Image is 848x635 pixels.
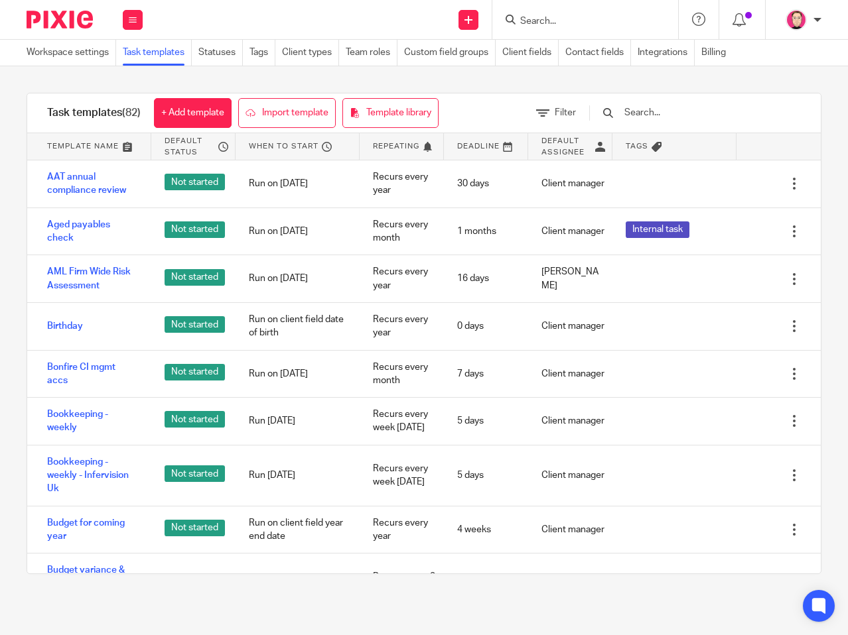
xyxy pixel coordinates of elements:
span: Not started [165,174,225,190]
input: Search [519,16,638,28]
div: 0 days [444,310,528,343]
span: (82) [122,107,141,118]
a: Integrations [638,40,695,66]
div: Recurs every week [DATE] [360,398,444,445]
a: Bookkeeping - weekly - Infervision Uk [47,455,138,496]
div: Client manager [528,215,612,248]
a: + Add template [154,98,232,128]
div: Client manager [528,459,612,492]
span: Not started [165,520,225,536]
div: 1 months [444,215,528,248]
div: Recurs every year [360,255,444,302]
div: Run on client field date of birth [236,303,360,350]
a: Aged payables check [47,218,138,245]
div: Run [DATE] [236,459,360,492]
div: [PERSON_NAME] [528,255,612,302]
div: 4 weeks [444,513,528,546]
div: Client manager [528,357,612,390]
div: Client manager [528,567,612,601]
div: Client manager [528,513,612,546]
h1: Task templates [47,106,141,120]
span: Default status [165,135,215,158]
a: Bonfire CI mgmt accs [47,361,138,388]
a: Budget variance & CT projection Xero reports [47,563,138,604]
a: Team roles [346,40,397,66]
span: Template name [47,141,119,152]
div: Run on [DATE] [236,567,360,601]
div: 14 days [444,567,528,601]
img: Pixie [27,11,93,29]
div: Recurs every 3 month [360,560,444,607]
a: Client fields [502,40,559,66]
div: Run on [DATE] [236,167,360,200]
a: Birthday [47,319,83,333]
img: Bradley%20-%20Pink.png [786,9,807,30]
div: Recurs every year [360,303,444,350]
div: 30 days [444,167,528,200]
span: Default assignee [541,135,592,158]
div: Run on [DATE] [236,262,360,295]
span: Repeating [373,141,419,152]
a: Statuses [198,40,243,66]
a: AML Firm Wide Risk Assessment [47,265,138,292]
span: Deadline [457,141,500,152]
a: Template library [342,98,439,128]
span: Tags [626,141,648,152]
div: 7 days [444,357,528,390]
div: Recurs every month [360,208,444,255]
div: Recurs every week [DATE] [360,452,444,499]
span: Not started [165,221,225,238]
div: Recurs every year [360,506,444,553]
span: Internal task [632,223,683,236]
a: Budget for coming year [47,516,138,544]
input: Search... [623,105,778,120]
span: Not started [165,364,225,380]
div: 16 days [444,262,528,295]
span: Not started [165,316,225,333]
a: Task templates [123,40,192,66]
div: Run on client field year end date [236,506,360,553]
span: When to start [249,141,318,152]
div: Run [DATE] [236,404,360,437]
div: Recurs every month [360,351,444,398]
a: Tags [249,40,275,66]
a: Billing [701,40,733,66]
div: Client manager [528,167,612,200]
div: Client manager [528,310,612,343]
div: Run on [DATE] [236,215,360,248]
div: Client manager [528,404,612,437]
div: 5 days [444,404,528,437]
a: Contact fields [565,40,631,66]
span: Not started [165,465,225,482]
a: Custom field groups [404,40,496,66]
a: Client types [282,40,339,66]
span: Not started [165,411,225,428]
span: Filter [555,108,576,117]
div: Run on [DATE] [236,357,360,390]
span: Not started [165,269,225,286]
a: Bookkeeping - weekly [47,408,138,435]
a: AAT annual compliance review [47,170,138,198]
div: 5 days [444,459,528,492]
a: Import template [238,98,336,128]
div: Recurs every year [360,160,444,207]
a: Workspace settings [27,40,116,66]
